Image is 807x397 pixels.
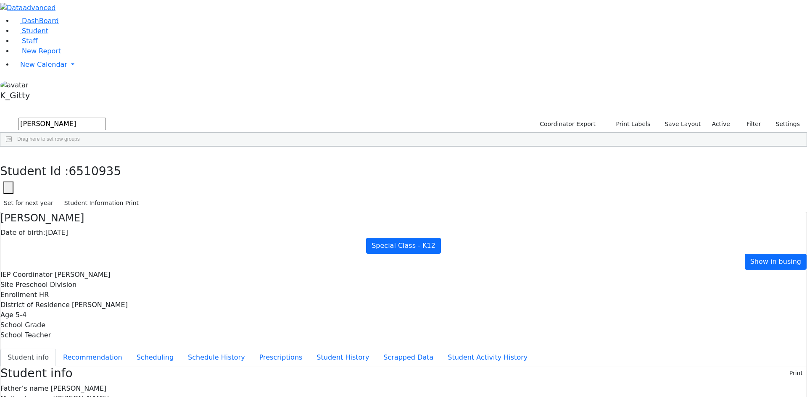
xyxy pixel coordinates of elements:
span: New Calendar [20,60,67,68]
div: [DATE] [0,228,807,238]
label: School Teacher [0,330,51,340]
a: Show in busing [745,254,807,270]
label: IEP Coordinator [0,270,53,280]
label: Father’s name [0,384,48,394]
span: [PERSON_NAME] [55,271,111,279]
a: Staff [13,37,37,45]
label: District of Residence [0,300,70,310]
h4: [PERSON_NAME] [0,212,807,224]
h3: Student info [0,366,73,381]
span: 6510935 [69,164,121,178]
button: Print Labels [606,118,654,131]
button: Student info [0,349,56,366]
button: Recommendation [56,349,129,366]
button: Student Information Print [61,197,142,210]
button: Filter [736,118,765,131]
label: Site [0,280,13,290]
label: Active [708,118,734,131]
button: Settings [765,118,804,131]
a: Special Class - K12 [366,238,441,254]
span: 5-4 [16,311,26,319]
button: Scrapped Data [376,349,440,366]
label: Enrollment [0,290,37,300]
span: [PERSON_NAME] [72,301,128,309]
span: Drag here to set row groups [17,136,80,142]
span: [PERSON_NAME] [50,384,106,392]
button: Print [786,367,807,380]
label: Date of birth: [0,228,45,238]
span: Preschool Division [16,281,76,289]
span: New Report [22,47,61,55]
span: DashBoard [22,17,59,25]
button: Save Layout [661,118,704,131]
span: Show in busing [750,258,801,266]
label: Age [0,310,13,320]
button: Schedule History [181,349,252,366]
a: DashBoard [13,17,59,25]
button: Coordinator Export [534,118,599,131]
button: Student History [309,349,376,366]
span: HR [39,291,49,299]
button: Student Activity History [440,349,535,366]
span: Student [22,27,48,35]
label: School Grade [0,320,45,330]
input: Search [18,118,106,130]
a: New Report [13,47,61,55]
a: Student [13,27,48,35]
button: Scheduling [129,349,181,366]
a: New Calendar [13,56,807,73]
span: Staff [22,37,37,45]
button: Prescriptions [252,349,310,366]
